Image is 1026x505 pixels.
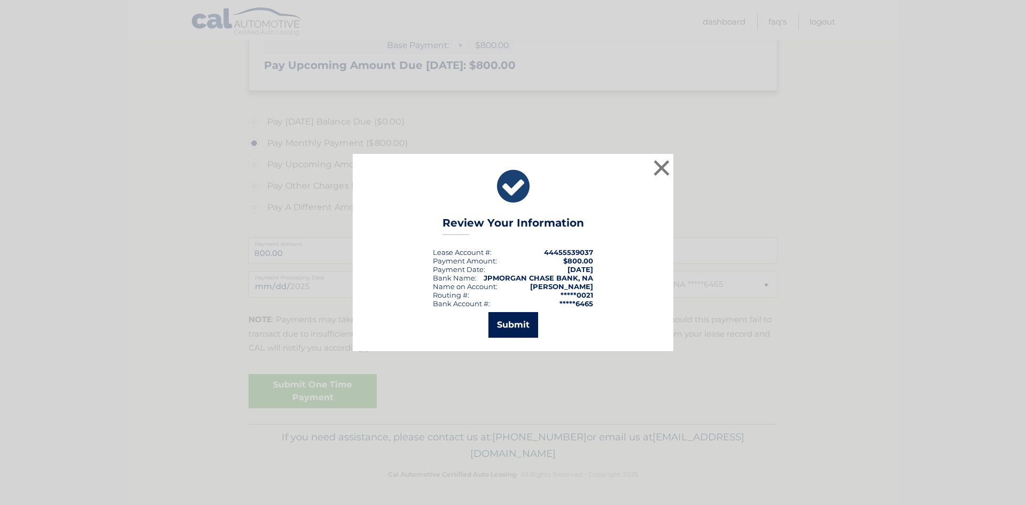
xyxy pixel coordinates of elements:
button: × [651,157,672,178]
span: [DATE] [568,265,593,274]
span: $800.00 [563,257,593,265]
div: Name on Account: [433,282,498,291]
button: Submit [488,312,538,338]
strong: [PERSON_NAME] [530,282,593,291]
strong: JPMORGAN CHASE BANK, NA [484,274,593,282]
div: Routing #: [433,291,469,299]
div: Bank Name: [433,274,477,282]
strong: 44455539037 [544,248,593,257]
span: Payment Date [433,265,484,274]
h3: Review Your Information [442,216,584,235]
div: Bank Account #: [433,299,490,308]
div: : [433,265,485,274]
div: Lease Account #: [433,248,492,257]
div: Payment Amount: [433,257,497,265]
